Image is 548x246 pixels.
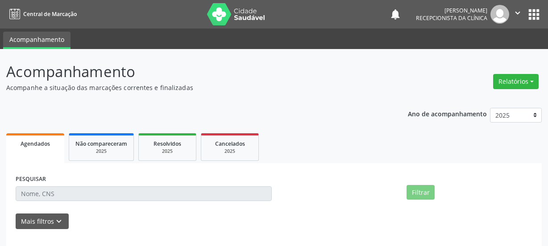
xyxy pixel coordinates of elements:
a: Central de Marcação [6,7,77,21]
span: Não compareceram [75,140,127,148]
span: Cancelados [215,140,245,148]
label: PESQUISAR [16,172,46,186]
span: Central de Marcação [23,10,77,18]
button: Filtrar [407,185,435,200]
p: Acompanhamento [6,61,381,83]
p: Ano de acompanhamento [408,108,487,119]
img: img [490,5,509,24]
span: Resolvidos [154,140,181,148]
span: Recepcionista da clínica [416,14,487,22]
div: 2025 [145,148,190,155]
input: Nome, CNS [16,186,272,201]
p: Acompanhe a situação das marcações correntes e finalizadas [6,83,381,92]
a: Acompanhamento [3,32,71,49]
button:  [509,5,526,24]
i:  [513,8,523,18]
button: Relatórios [493,74,539,89]
i: keyboard_arrow_down [54,217,64,226]
div: [PERSON_NAME] [416,7,487,14]
span: Agendados [21,140,50,148]
button: Mais filtroskeyboard_arrow_down [16,213,69,229]
button: apps [526,7,542,22]
div: 2025 [208,148,252,155]
button: notifications [389,8,402,20]
div: 2025 [75,148,127,155]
